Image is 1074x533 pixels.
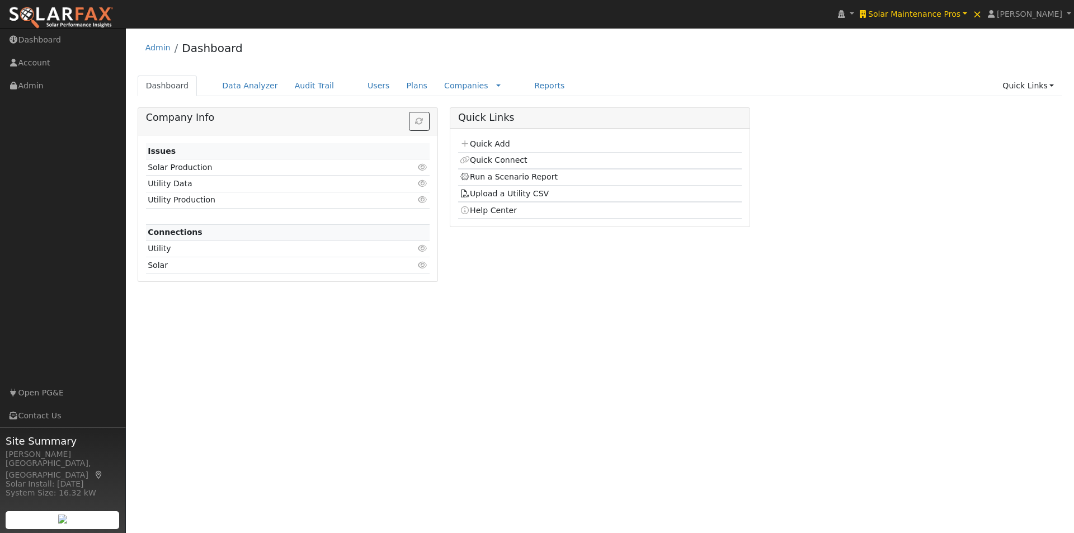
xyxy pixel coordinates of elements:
[146,176,384,192] td: Utility Data
[418,196,428,204] i: Click to view
[6,457,120,481] div: [GEOGRAPHIC_DATA], [GEOGRAPHIC_DATA]
[994,76,1062,96] a: Quick Links
[286,76,342,96] a: Audit Trail
[148,147,176,155] strong: Issues
[418,180,428,187] i: Click to view
[8,6,114,30] img: SolarFax
[145,43,171,52] a: Admin
[460,155,527,164] a: Quick Connect
[146,240,384,257] td: Utility
[418,244,428,252] i: Click to view
[460,189,549,198] a: Upload a Utility CSV
[146,192,384,208] td: Utility Production
[6,487,120,499] div: System Size: 16.32 kW
[146,159,384,176] td: Solar Production
[182,41,243,55] a: Dashboard
[6,478,120,490] div: Solar Install: [DATE]
[997,10,1062,18] span: [PERSON_NAME]
[526,76,573,96] a: Reports
[359,76,398,96] a: Users
[418,261,428,269] i: Click to view
[214,76,286,96] a: Data Analyzer
[460,206,517,215] a: Help Center
[58,515,67,523] img: retrieve
[444,81,488,90] a: Companies
[460,172,558,181] a: Run a Scenario Report
[6,433,120,449] span: Site Summary
[146,257,384,273] td: Solar
[146,112,430,124] h5: Company Info
[398,76,436,96] a: Plans
[94,470,104,479] a: Map
[458,112,742,124] h5: Quick Links
[418,163,428,171] i: Click to view
[868,10,960,18] span: Solar Maintenance Pros
[460,139,510,148] a: Quick Add
[973,7,982,21] span: ×
[148,228,202,237] strong: Connections
[138,76,197,96] a: Dashboard
[6,449,120,460] div: [PERSON_NAME]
